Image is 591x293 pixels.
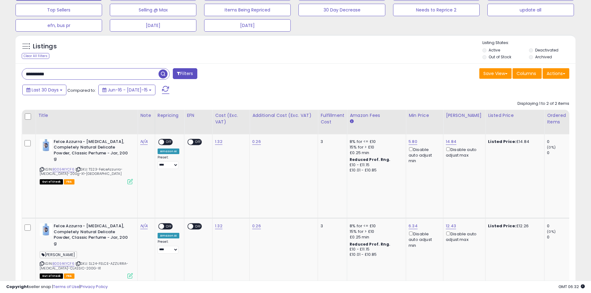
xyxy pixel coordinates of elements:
span: 2025-08-15 06:32 GMT [558,284,585,290]
a: Terms of Use [53,284,79,290]
h5: Listings [33,42,57,51]
div: Disable auto adjust min [409,146,438,164]
button: Jun-16 - [DATE]-15 [98,85,155,95]
a: Privacy Policy [80,284,108,290]
div: Listed Price [488,112,542,119]
div: Repricing [158,112,181,119]
div: £14.84 [488,139,540,144]
div: 15% for > £10 [350,144,401,150]
a: 0.26 [252,223,261,229]
span: OFF [193,224,203,229]
div: 0 [547,139,572,144]
span: | SKU: SL24-FELCE-AZZURRA-[MEDICAL_DATA]-CLASSIC-200G-X1 [40,261,128,270]
a: N/A [140,139,148,145]
label: Active [489,47,500,53]
div: £0.25 min [350,234,401,240]
b: Reduced Prof. Rng. [350,157,390,162]
div: Clear All Filters [22,53,49,59]
button: Filters [173,68,197,79]
button: Columns [513,68,542,79]
span: All listings that are currently out of stock and unavailable for purchase on Amazon [40,179,63,184]
div: £10 - £11.15 [350,247,401,252]
div: £10.01 - £10.85 [350,168,401,173]
button: [DATE] [110,19,196,32]
button: Needs to Reprice 2 [393,4,480,16]
a: 1.32 [215,139,222,145]
span: OFF [164,224,174,229]
div: Min Price [409,112,441,119]
b: Felce Azzurra - [MEDICAL_DATA], Completely Natural Delicate Powder, Classic Perfume - Jar, 200 g [54,223,129,248]
img: 41RwJc1krzL._SL40_.jpg [40,223,52,236]
div: 0 [547,150,572,156]
b: Reduced Prof. Rng. [350,242,390,247]
div: Displaying 1 to 2 of 2 items [517,101,569,107]
div: EFN [187,112,210,119]
a: 6.34 [409,223,418,229]
span: | SKU: TS23-FelceAzzurra-[MEDICAL_DATA]-200g-X1-[GEOGRAPHIC_DATA] [40,167,123,176]
div: 15% for > £10 [350,229,401,234]
a: 12.43 [446,223,456,229]
div: Disable auto adjust max [446,146,481,158]
b: Listed Price: [488,223,516,229]
span: [PERSON_NAME] [40,251,77,258]
div: 0 [547,223,572,229]
div: £0.25 min [350,150,401,156]
div: ASIN: [40,139,133,184]
a: 0.26 [252,139,261,145]
button: efn, bus pr [16,19,102,32]
label: Deactivated [535,47,558,53]
span: FBA [64,273,74,279]
div: Ordered Items [547,112,570,125]
div: 8% for <= £10 [350,139,401,144]
div: ASIN: [40,223,133,278]
span: OFF [193,139,203,144]
div: Disable auto adjust max [446,230,481,242]
button: Items Being Repriced [204,4,291,16]
div: Note [140,112,152,119]
button: Selling @ Max [110,4,196,16]
div: Additional Cost (Exc. VAT) [252,112,315,119]
small: (0%) [547,145,556,150]
b: Felce Azzurra - [MEDICAL_DATA], Completely Natural Delicate Powder, Classic Perfume - Jar, 200 g [54,139,129,163]
div: Preset: [158,240,179,254]
label: Out of Stock [489,54,511,60]
img: 41RwJc1krzL._SL40_.jpg [40,139,52,151]
a: B00E4KYCF6 [52,167,74,172]
a: 5.80 [409,139,417,145]
span: Jun-16 - [DATE]-15 [108,87,148,93]
div: £10.01 - £10.85 [350,252,401,257]
span: Columns [517,70,536,77]
div: Title [38,112,135,119]
a: 1.32 [215,223,222,229]
div: 0 [547,234,572,240]
div: Amazon Fees [350,112,403,119]
div: £12.26 [488,223,540,229]
div: Cost (Exc. VAT) [215,112,247,125]
a: 14.84 [446,139,456,145]
div: 3 [320,223,342,229]
strong: Copyright [6,284,29,290]
div: seller snap | | [6,284,108,290]
span: Compared to: [67,87,96,93]
div: [PERSON_NAME] [446,112,483,119]
span: FBA [64,179,74,184]
button: Top Sellers [16,4,102,16]
button: Last 30 Days [22,85,66,95]
a: B00E4KYCF6 [52,261,74,266]
div: Disable auto adjust min [409,230,438,248]
label: Archived [535,54,552,60]
span: Last 30 Days [32,87,59,93]
div: 3 [320,139,342,144]
div: 8% for <= £10 [350,223,401,229]
div: Amazon AI [158,149,179,154]
p: Listing States: [482,40,575,46]
button: Save View [479,68,512,79]
div: £10 - £11.15 [350,162,401,168]
a: N/A [140,223,148,229]
div: Amazon AI [158,233,179,238]
button: 30 Day Decrease [298,4,385,16]
small: Amazon Fees. [350,119,353,124]
span: All listings that are currently out of stock and unavailable for purchase on Amazon [40,273,63,279]
b: Listed Price: [488,139,516,144]
button: update all [487,4,574,16]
